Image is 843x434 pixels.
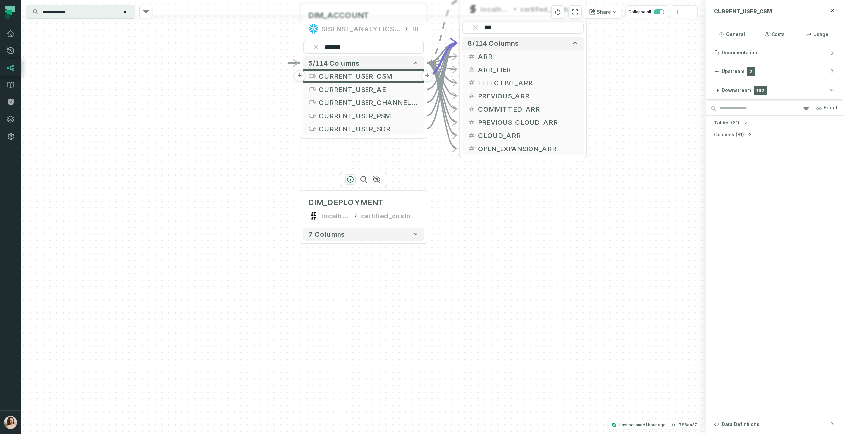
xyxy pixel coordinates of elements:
[66,205,132,232] button: Messages
[722,49,757,56] span: Documentation
[754,25,794,43] button: Costs
[122,9,128,15] button: Clear search query
[308,112,316,120] span: boolean
[462,102,584,116] button: COMMITTED_ARR
[116,3,127,14] div: Close
[714,131,753,138] button: Columns(81)
[26,222,40,227] span: Home
[619,422,666,428] p: Last scanned
[608,421,701,429] button: Last scanned[DATE] 12:25:44786ea37
[684,6,697,18] button: zoom out
[462,76,584,89] button: EFFECTIVE_ARR
[478,65,578,74] span: ARR_TIER
[478,51,578,61] span: ARR
[468,79,476,87] span: float
[308,230,345,238] span: 7 columns
[478,104,578,114] span: COMMITTED_ARR
[706,43,843,62] button: Documentation
[308,197,384,208] div: DIM_DEPLOYMENT
[714,120,748,126] button: Tables(81)
[714,8,772,14] span: CURRENT_USER_CSM
[714,120,730,126] span: Tables
[470,22,481,33] button: Clear
[462,129,584,142] button: CLOUD_ARR
[319,97,419,107] span: CURRENT_USER_CHANNEL_MANAGER
[731,120,739,126] span: (81)
[303,69,424,83] button: CURRENT_USER_CSM
[308,59,360,67] span: 5/114 columns
[427,63,457,135] g: Edge from 72fdfb457e6ff818ffbab6852a9849ad to 4ff571a854d295e850055df28ed88441
[319,124,419,134] span: CURRENT_USER_SDR
[21,56,110,63] p: Check back later for updates.
[706,415,843,434] button: Data Definitions
[4,416,17,429] img: avatar of Kateryna Viflinzider
[427,63,457,109] g: Edge from 72fdfb457e6ff818ffbab6852a9849ad to 4ff571a854d295e850055df28ed88441
[824,105,838,111] div: Export
[468,92,476,100] span: float
[303,122,424,135] button: CURRENT_USER_SDR
[468,131,476,139] span: float
[468,145,476,152] span: float
[427,56,457,63] g: Edge from 72fdfb457e6ff818ffbab6852a9849ad to 4ff571a854d295e850055df28ed88441
[412,23,419,34] div: BI
[427,63,457,122] g: Edge from 72fdfb457e6ff818ffbab6852a9849ad to 4ff571a854d295e850055df28ed88441
[319,71,419,81] span: CURRENT_USER_CSM
[21,49,110,56] p: There are currently no tasks available.
[462,50,584,63] button: ARR
[706,62,843,81] button: Upstream2
[303,83,424,96] button: CURRENT_USER_AE
[427,43,457,102] g: Edge from 72fdfb457e6ff818ffbab6852a9849ad to 4ff571a854d295e850055df28ed88441
[625,5,667,18] button: Collapse all
[797,25,837,43] button: Usage
[468,66,476,73] span: string
[478,78,578,88] span: EFFECTIVE_ARR
[462,116,584,129] button: PREVIOUS_CLOUD_ARR
[747,67,755,76] span: 2
[462,142,584,155] button: OPEN_EXPANSION_ARR
[722,87,751,94] span: Downstream
[427,43,457,89] g: Edge from 72fdfb457e6ff818ffbab6852a9849ad to 4ff571a854d295e850055df28ed88441
[585,5,621,18] button: Share
[308,85,316,93] span: boolean
[722,421,759,428] span: Data Definitions
[427,63,457,83] g: Edge from 72fdfb457e6ff818ffbab6852a9849ad to 4ff571a854d295e850055df28ed88441
[421,70,433,82] button: +
[294,70,306,82] button: +
[427,63,457,69] g: Edge from 72fdfb457e6ff818ffbab6852a9849ad to 4ff571a854d295e850055df28ed88441
[468,118,476,126] span: float
[427,1,457,63] g: Edge from 72fdfb457e6ff818ffbab6852a9849ad to 4ff571a854d295e850055df28ed88441
[462,89,584,102] button: PREVIOUS_ARR
[468,105,476,113] span: float
[319,84,419,94] span: CURRENT_USER_AE
[51,35,80,43] h2: No tasks
[319,111,419,121] span: CURRENT_USER_PSM
[308,72,316,80] span: boolean
[714,131,734,138] span: Columns
[427,43,457,76] g: Edge from 72fdfb457e6ff818ffbab6852a9849ad to 4ff571a854d295e850055df28ed88441
[722,68,744,75] span: Upstream
[468,39,519,47] span: 8/114 columns
[645,422,666,427] relative-time: Sep 3, 2025, 12:25 PM GMT+3
[478,117,578,127] span: PREVIOUS_CLOUD_ARR
[303,96,424,109] button: CURRENT_USER_CHANNEL_MANAGER
[427,63,457,149] g: Edge from 72fdfb457e6ff818ffbab6852a9849ad to 4ff571a854d295e850055df28ed88441
[303,109,424,122] button: CURRENT_USER_PSM
[308,98,316,106] span: boolean
[427,43,457,116] g: Edge from 72fdfb457e6ff818ffbab6852a9849ad to 4ff571a854d295e850055df28ed88441
[427,43,457,129] g: Edge from 72fdfb457e6ff818ffbab6852a9849ad to 4ff571a854d295e850055df28ed88441
[679,423,697,427] h4: 786ea37
[706,81,843,99] button: Downstream162
[321,210,350,221] div: localhost
[712,25,752,43] button: General
[478,144,578,153] span: OPEN_EXPANSION_ARR
[462,63,584,76] button: ARR_TIER
[810,103,838,114] a: Export
[361,210,419,221] div: certified_customer_base_datamart
[321,23,400,34] div: SISENSE_ANALYTICS_PRODUCTION
[468,52,476,60] span: float
[736,131,744,138] span: (81)
[308,125,316,133] span: boolean
[754,86,767,95] span: 162
[311,42,321,52] button: Clear
[478,91,578,101] span: PREVIOUS_ARR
